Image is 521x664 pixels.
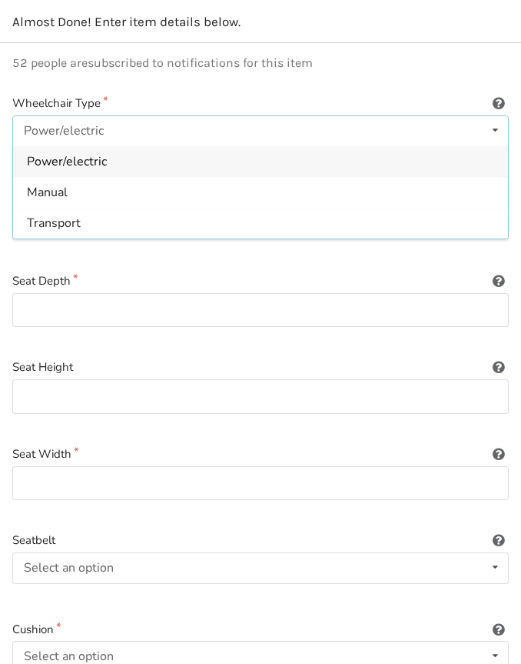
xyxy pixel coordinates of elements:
span: Transport [27,215,81,232]
label: Seatbelt [12,532,509,549]
label: Seat Width [12,445,509,463]
div: Select an option [24,562,114,574]
div: Power/electric [24,125,104,137]
label: Seat Height [12,359,509,376]
span: Power/electric [27,153,107,170]
p: 52 people are subscribed to notifications for this item [12,55,509,70]
label: Cushion [12,621,509,639]
p: Almost Done! Enter item details below. [12,14,509,30]
span: Manual [27,184,68,201]
label: Wheelchair Type [12,95,509,112]
div: Select an option [24,650,114,662]
label: Seat Depth [12,272,509,290]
